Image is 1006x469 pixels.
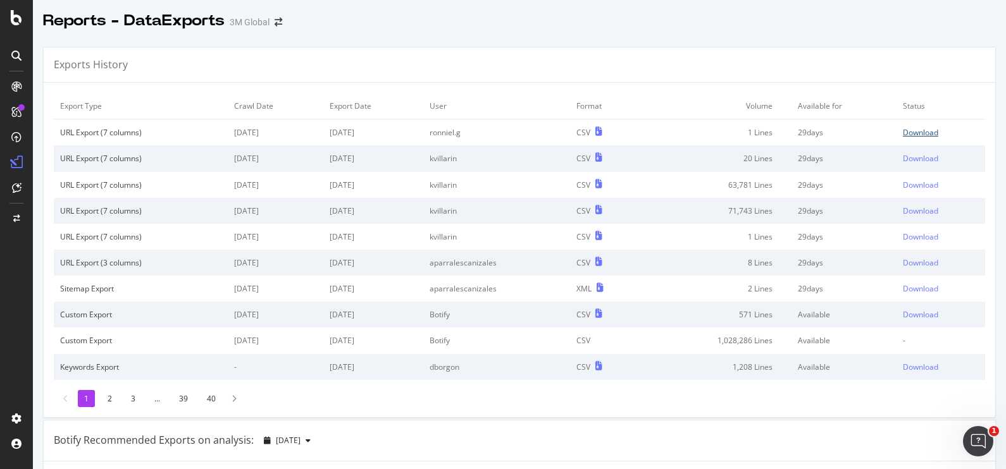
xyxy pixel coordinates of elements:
[643,145,792,171] td: 20 Lines
[903,153,938,164] div: Download
[798,335,890,346] div: Available
[228,93,323,119] td: Crawl Date
[643,327,792,353] td: 1,028,286 Lines
[963,426,993,456] iframe: Intercom live chat
[897,93,985,119] td: Status
[423,224,570,250] td: kvillarin
[60,205,221,216] div: URL Export (7 columns)
[423,301,570,327] td: Botify
[60,283,221,294] div: Sitemap Export
[903,257,979,268] a: Download
[323,327,423,353] td: [DATE]
[60,309,221,320] div: Custom Export
[228,276,323,301] td: [DATE]
[576,180,590,190] div: CSV
[228,145,323,171] td: [DATE]
[903,309,979,320] a: Download
[323,172,423,198] td: [DATE]
[643,301,792,327] td: 571 Lines
[276,435,301,446] span: 2025 Aug. 24th
[570,93,643,119] td: Format
[643,172,792,198] td: 63,781 Lines
[423,354,570,380] td: dborgon
[275,18,282,27] div: arrow-right-arrow-left
[423,327,570,353] td: Botify
[903,257,938,268] div: Download
[323,276,423,301] td: [DATE]
[101,390,118,407] li: 2
[792,145,897,171] td: 29 days
[576,153,590,164] div: CSV
[323,354,423,380] td: [DATE]
[643,119,792,146] td: 1 Lines
[60,335,221,346] div: Custom Export
[60,231,221,242] div: URL Export (7 columns)
[228,224,323,250] td: [DATE]
[230,16,270,28] div: 3M Global
[60,362,221,372] div: Keywords Export
[423,172,570,198] td: kvillarin
[576,231,590,242] div: CSV
[228,119,323,146] td: [DATE]
[903,127,979,138] a: Download
[323,301,423,327] td: [DATE]
[903,362,979,372] a: Download
[643,93,792,119] td: Volume
[323,198,423,224] td: [DATE]
[903,309,938,320] div: Download
[792,198,897,224] td: 29 days
[576,257,590,268] div: CSV
[423,119,570,146] td: ronniel.g
[60,127,221,138] div: URL Export (7 columns)
[903,127,938,138] div: Download
[792,276,897,301] td: 29 days
[576,309,590,320] div: CSV
[60,257,221,268] div: URL Export (3 columns)
[643,276,792,301] td: 2 Lines
[323,93,423,119] td: Export Date
[125,390,142,407] li: 3
[903,231,979,242] a: Download
[423,276,570,301] td: aparralescanizales
[228,198,323,224] td: [DATE]
[989,426,999,436] span: 1
[903,205,938,216] div: Download
[903,283,979,294] a: Download
[903,362,938,372] div: Download
[643,250,792,276] td: 8 Lines
[792,224,897,250] td: 29 days
[78,390,95,407] li: 1
[60,153,221,164] div: URL Export (7 columns)
[423,198,570,224] td: kvillarin
[54,58,128,72] div: Exports History
[903,153,979,164] a: Download
[903,283,938,294] div: Download
[903,231,938,242] div: Download
[423,250,570,276] td: aparralescanizales
[60,180,221,190] div: URL Export (7 columns)
[903,180,979,190] a: Download
[423,93,570,119] td: User
[201,390,222,407] li: 40
[570,327,643,353] td: CSV
[903,180,938,190] div: Download
[323,119,423,146] td: [DATE]
[792,172,897,198] td: 29 days
[792,93,897,119] td: Available for
[173,390,194,407] li: 39
[423,145,570,171] td: kvillarin
[43,10,225,32] div: Reports - DataExports
[323,145,423,171] td: [DATE]
[798,362,890,372] div: Available
[259,430,316,451] button: [DATE]
[576,362,590,372] div: CSV
[643,224,792,250] td: 1 Lines
[148,390,166,407] li: ...
[576,127,590,138] div: CSV
[903,205,979,216] a: Download
[576,205,590,216] div: CSV
[228,327,323,353] td: [DATE]
[897,327,985,353] td: -
[228,172,323,198] td: [DATE]
[643,354,792,380] td: 1,208 Lines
